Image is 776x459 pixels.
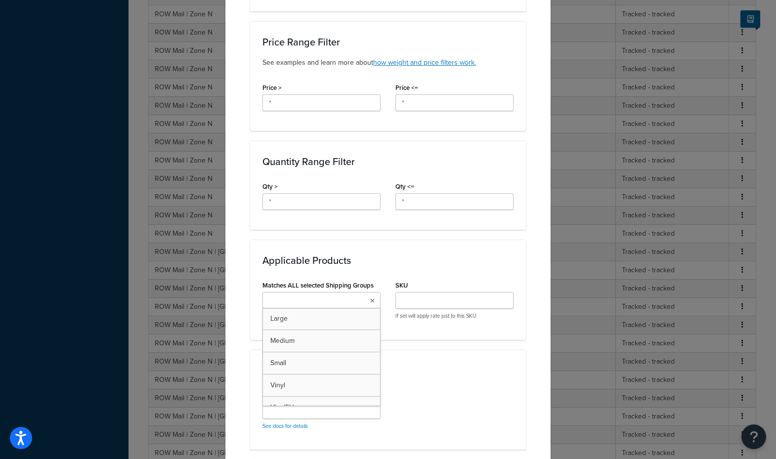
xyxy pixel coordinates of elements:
span: Large [270,313,288,324]
span: Small [270,358,286,368]
p: If set will apply rate just to this SKU [395,312,514,320]
h3: Quantity Range Filter [262,156,514,167]
a: See docs for details [262,422,308,430]
span: VinylEU [270,402,294,413]
a: Medium [263,330,380,352]
label: SKU [395,282,408,289]
a: Vinyl [263,375,380,396]
label: Qty <= [395,183,414,190]
h3: Advanced Criteria [262,365,514,376]
a: how weight and price filters work. [373,57,476,68]
label: Price <= [395,84,418,91]
label: Qty > [262,183,278,190]
span: Vinyl [270,380,285,390]
h3: Applicable Products [262,255,514,266]
a: Large [263,308,380,330]
label: Price > [262,84,282,91]
p: See examples and learn more about [262,57,514,68]
a: Small [263,352,380,374]
label: Matches ALL selected Shipping Groups [262,282,374,289]
a: VinylEU [263,397,380,418]
h3: Price Range Filter [262,37,514,47]
span: Medium [270,335,295,346]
